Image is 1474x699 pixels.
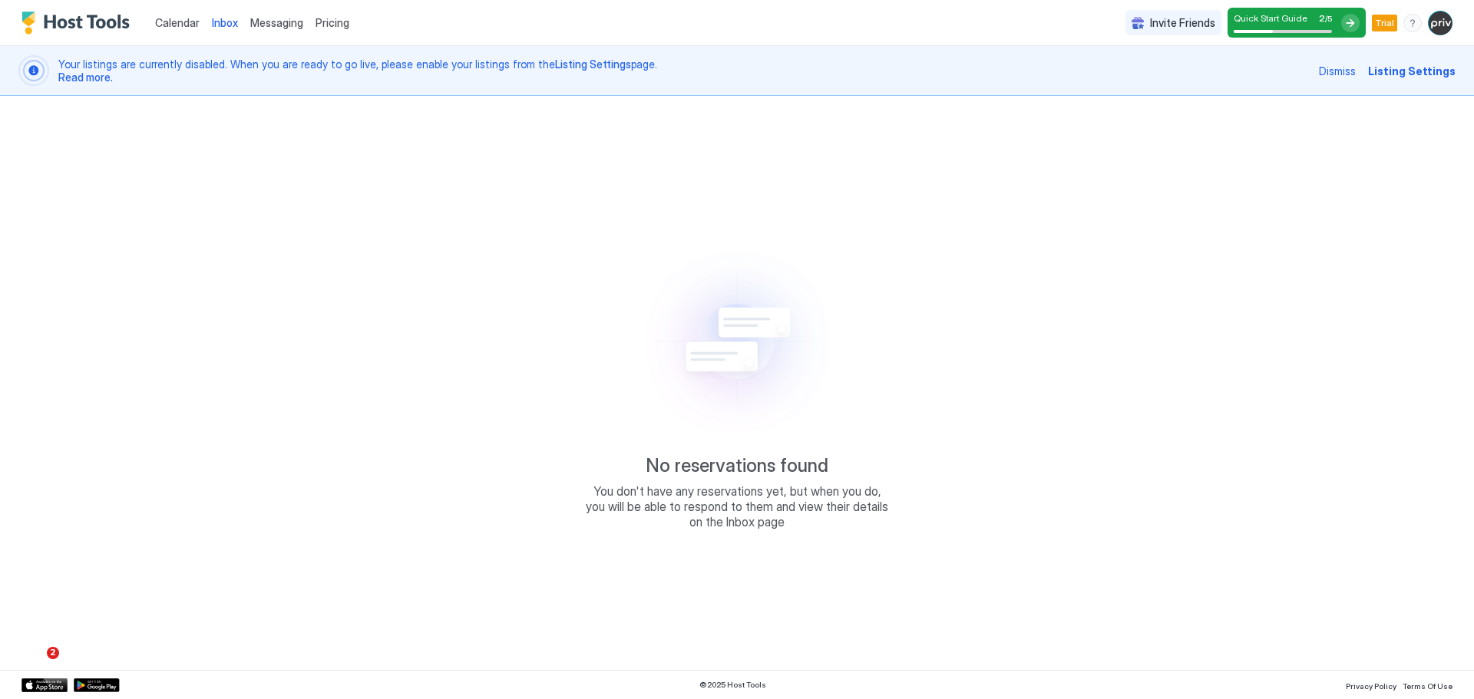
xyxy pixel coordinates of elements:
[21,678,68,692] a: App Store
[15,647,52,684] iframe: Intercom live chat
[250,15,303,31] a: Messaging
[212,15,238,31] a: Inbox
[1403,677,1453,693] a: Terms Of Use
[1325,14,1332,24] span: / 5
[1346,681,1396,691] span: Privacy Policy
[1234,12,1307,24] span: Quick Start Guide
[1428,11,1453,35] div: User profile
[583,483,891,529] span: You don't have any reservations yet, but when you do, you will be able to respond to them and vie...
[1403,681,1453,691] span: Terms Of Use
[21,12,137,35] a: Host Tools Logo
[1319,63,1356,79] div: Dismiss
[1319,12,1325,24] span: 2
[74,678,120,692] a: Google Play Store
[250,16,303,29] span: Messaging
[155,15,200,31] a: Calendar
[699,680,766,690] span: © 2025 Host Tools
[1375,16,1394,30] span: Trial
[1346,677,1396,693] a: Privacy Policy
[1150,16,1215,30] span: Invite Friends
[58,71,113,84] a: Read more.
[316,16,349,30] span: Pricing
[212,16,238,29] span: Inbox
[555,58,631,71] a: Listing Settings
[155,16,200,29] span: Calendar
[58,58,1310,84] span: Your listings are currently disabled. When you are ready to go live, please enable your listings ...
[646,454,828,477] span: No reservations found
[604,236,870,449] div: Empty image
[47,647,59,659] span: 2
[1368,63,1456,79] div: Listing Settings
[1403,14,1422,32] div: menu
